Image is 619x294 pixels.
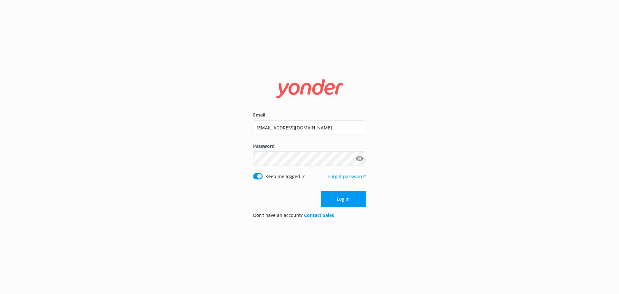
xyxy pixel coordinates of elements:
button: Show password [353,152,366,165]
button: Log in [321,191,366,207]
label: Keep me logged in [265,173,306,180]
label: Password [253,143,366,150]
a: Forgot password? [328,173,366,179]
label: Email [253,111,366,118]
input: user@emailaddress.com [253,120,366,135]
a: Contact Sales [304,212,334,218]
p: Don’t have an account? [253,212,334,219]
